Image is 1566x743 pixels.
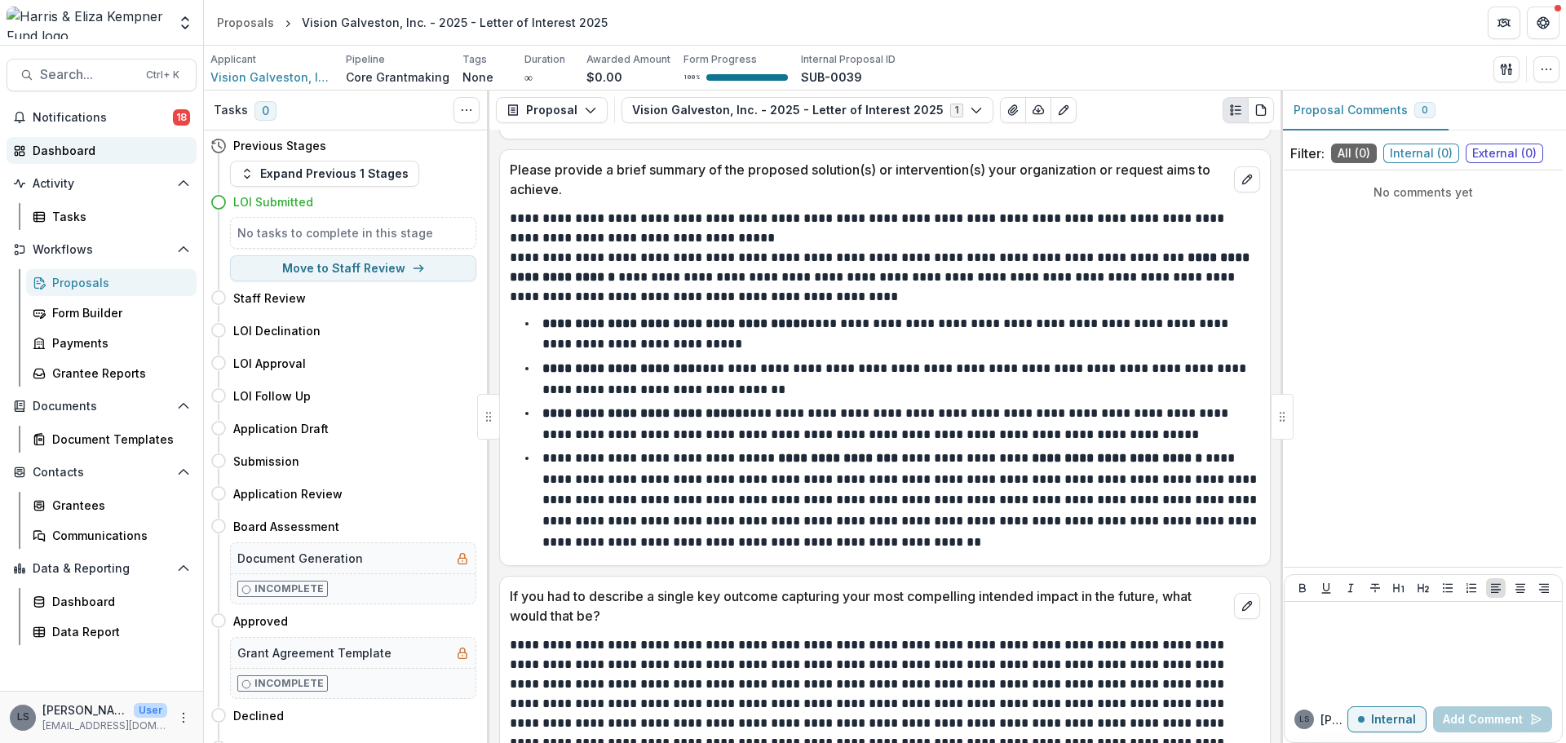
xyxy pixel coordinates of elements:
[254,582,324,596] p: Incomplete
[1290,184,1556,201] p: No comments yet
[233,193,313,210] h4: LOI Submitted
[1413,578,1433,598] button: Heading 2
[26,203,197,230] a: Tasks
[210,52,256,67] p: Applicant
[1422,104,1428,116] span: 0
[17,712,29,723] div: Lauren Scott
[33,142,184,159] div: Dashboard
[233,137,326,154] h4: Previous Stages
[233,355,306,372] h4: LOI Approval
[1281,91,1449,130] button: Proposal Comments
[26,426,197,453] a: Document Templates
[1341,578,1360,598] button: Italicize
[1223,97,1249,123] button: Plaintext view
[254,676,324,691] p: Incomplete
[233,707,284,724] h4: Declined
[52,304,184,321] div: Form Builder
[462,52,487,67] p: Tags
[1462,578,1481,598] button: Ordered List
[237,644,391,661] h5: Grant Agreement Template
[33,243,170,257] span: Workflows
[42,701,127,719] p: [PERSON_NAME]
[233,453,299,470] h4: Submission
[33,562,170,576] span: Data & Reporting
[510,160,1228,199] p: Please provide a brief summary of the proposed solution(s) or intervention(s) your organization o...
[1293,578,1312,598] button: Bold
[26,299,197,326] a: Form Builder
[173,109,190,126] span: 18
[1316,578,1336,598] button: Underline
[210,69,333,86] a: Vision Galveston, Inc.
[1488,7,1520,39] button: Partners
[42,719,167,733] p: [EMAIL_ADDRESS][DOMAIN_NAME]
[52,593,184,610] div: Dashboard
[1299,715,1309,723] div: Lauren Scott
[1234,166,1260,192] button: edit
[7,555,197,582] button: Open Data & Reporting
[1433,706,1552,732] button: Add Comment
[26,269,197,296] a: Proposals
[1389,578,1409,598] button: Heading 1
[233,518,339,535] h4: Board Assessment
[524,52,565,67] p: Duration
[1234,593,1260,619] button: edit
[7,170,197,197] button: Open Activity
[801,52,896,67] p: Internal Proposal ID
[1000,97,1026,123] button: View Attached Files
[143,66,183,84] div: Ctrl + K
[254,101,276,121] span: 0
[52,208,184,225] div: Tasks
[346,69,449,86] p: Core Grantmaking
[26,329,197,356] a: Payments
[7,237,197,263] button: Open Workflows
[1534,578,1554,598] button: Align Right
[1320,711,1347,728] p: [PERSON_NAME]
[1466,144,1543,163] span: External ( 0 )
[302,14,608,31] div: Vision Galveston, Inc. - 2025 - Letter of Interest 2025
[174,708,193,728] button: More
[1248,97,1274,123] button: PDF view
[40,67,136,82] span: Search...
[7,137,197,164] a: Dashboard
[7,59,197,91] button: Search...
[52,527,184,544] div: Communications
[52,431,184,448] div: Document Templates
[462,69,493,86] p: None
[26,588,197,615] a: Dashboard
[7,459,197,485] button: Open Contacts
[214,104,248,117] h3: Tasks
[52,274,184,291] div: Proposals
[1527,7,1559,39] button: Get Help
[1486,578,1506,598] button: Align Left
[33,466,170,480] span: Contacts
[586,69,622,86] p: $0.00
[683,72,700,83] p: 100 %
[1511,578,1530,598] button: Align Center
[510,586,1228,626] p: If you had to describe a single key outcome capturing your most compelling intended impact in the...
[622,97,993,123] button: Vision Galveston, Inc. - 2025 - Letter of Interest 20251
[52,334,184,352] div: Payments
[233,387,311,405] h4: LOI Follow Up
[586,52,670,67] p: Awarded Amount
[1347,706,1427,732] button: Internal
[496,97,608,123] button: Proposal
[801,69,862,86] p: SUB-0039
[683,52,757,67] p: Form Progress
[233,322,321,339] h4: LOI Declination
[237,224,469,241] h5: No tasks to complete in this stage
[230,255,476,281] button: Move to Staff Review
[233,485,343,502] h4: Application Review
[346,52,385,67] p: Pipeline
[233,420,329,437] h4: Application Draft
[7,104,197,130] button: Notifications18
[26,492,197,519] a: Grantees
[217,14,274,31] div: Proposals
[1438,578,1458,598] button: Bullet List
[233,613,288,630] h4: Approved
[26,618,197,645] a: Data Report
[7,393,197,419] button: Open Documents
[134,703,167,718] p: User
[237,550,363,567] h5: Document Generation
[524,69,533,86] p: ∞
[233,290,306,307] h4: Staff Review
